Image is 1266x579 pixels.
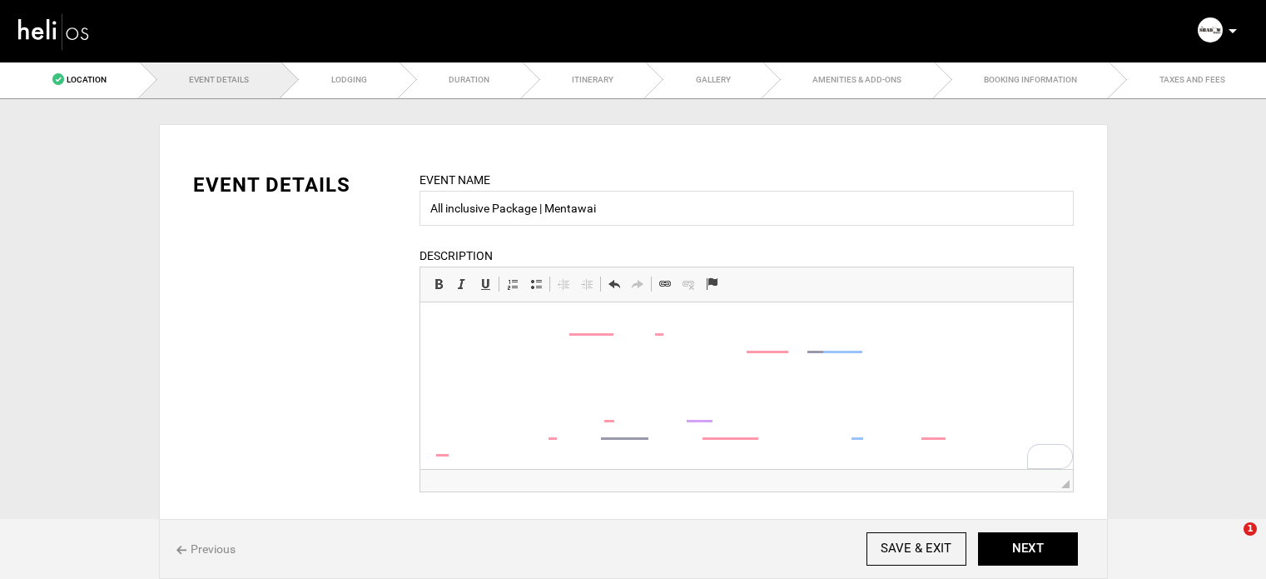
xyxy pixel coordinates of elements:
[420,302,1073,469] iframe: Rich Text Editor, editor12
[427,273,450,295] a: Bold (Ctrl+B)
[626,273,649,295] a: Redo (Ctrl+Y)
[603,273,626,295] a: Undo (Ctrl+Z)
[552,273,575,295] a: Decrease Indent
[420,191,1074,226] input: Event Name
[420,247,493,264] label: Description
[866,532,966,566] input: SAVE & EXIT
[176,546,186,555] img: back%20icon.svg
[1244,522,1257,536] span: 1
[67,75,107,84] span: Location
[1061,480,1070,488] span: Resize
[677,273,700,295] a: Unlink
[700,273,723,295] a: Anchor
[193,171,395,199] div: EVENT DETAILS
[450,273,474,295] a: Italic (Ctrl+I)
[978,532,1078,566] button: NEXT
[17,9,92,53] img: heli-logo
[420,172,490,188] label: Event Name
[575,273,598,295] a: Increase Indent
[1209,522,1249,562] iframe: To enrich screen reader interactions, please activate Accessibility in Grammarly extension settings
[474,273,497,295] a: Underline (Ctrl+U)
[653,273,677,295] a: Link (Ctrl+K)
[501,273,524,295] a: Insert/Remove Numbered List
[1198,17,1223,42] img: ca85011ca00ce0453e4291a19d540551.png
[524,273,548,295] a: Insert/Remove Bulleted List
[176,541,236,557] span: Previous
